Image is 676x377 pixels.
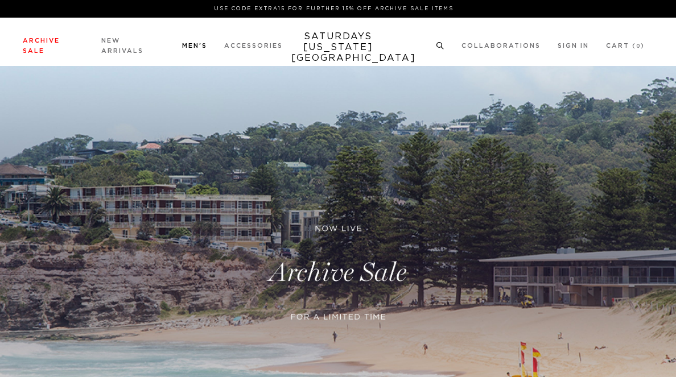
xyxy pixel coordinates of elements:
p: Use Code EXTRA15 for Further 15% Off Archive Sale Items [27,5,640,13]
small: 0 [636,44,641,49]
a: Collaborations [461,43,541,49]
a: Men's [182,43,207,49]
a: Accessories [224,43,283,49]
a: Cart (0) [606,43,645,49]
a: Sign In [558,43,589,49]
a: Archive Sale [23,38,60,54]
a: New Arrivals [101,38,143,54]
a: SATURDAYS[US_STATE][GEOGRAPHIC_DATA] [291,31,385,64]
